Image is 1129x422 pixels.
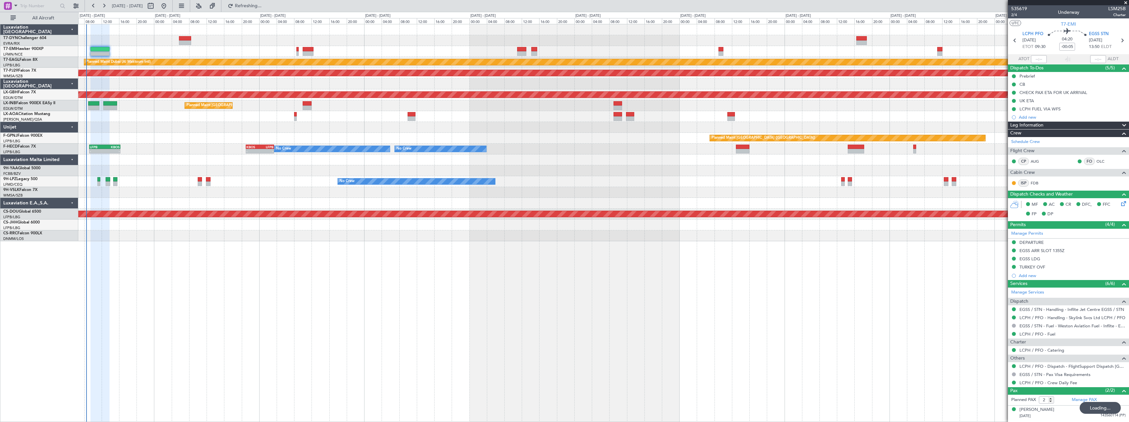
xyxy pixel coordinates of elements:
[819,18,837,24] div: 08:00
[942,18,960,24] div: 12:00
[1108,56,1118,62] span: ALDT
[1089,37,1102,44] span: [DATE]
[1105,64,1115,71] span: (5/5)
[1019,248,1065,253] div: EGSS ARR SLOT 1355Z
[712,133,815,143] div: Planned Maint [GEOGRAPHIC_DATA] ([GEOGRAPHIC_DATA])
[172,18,189,24] div: 04:00
[3,134,17,138] span: F-GPNJ
[1096,158,1111,164] a: OLC
[749,18,767,24] div: 16:00
[84,18,102,24] div: 08:00
[1018,158,1029,165] div: CP
[339,176,355,186] div: No Crew
[3,221,40,224] a: CS-JHHGlobal 6000
[7,13,71,23] button: All Aircraft
[3,101,16,105] span: LX-INB
[1019,323,1126,329] a: EGSS / STN - Fuel - Weston Aviation Fuel - Inflite - EGSS / STN
[1010,169,1035,176] span: Cabin Crew
[3,101,55,105] a: LX-INBFalcon 900EX EASy II
[627,18,644,24] div: 12:00
[1032,201,1038,208] span: MF
[1066,201,1071,208] span: CR
[3,166,40,170] a: 9H-YAAGlobal 5000
[189,18,207,24] div: 08:00
[609,18,627,24] div: 08:00
[235,4,262,8] span: Refreshing...
[224,18,241,24] div: 16:00
[90,149,105,153] div: -
[1105,387,1115,394] span: (2/2)
[890,18,907,24] div: 00:00
[697,18,714,24] div: 04:00
[3,231,42,235] a: CS-RRCFalcon 900LX
[1011,397,1036,403] label: Planned PAX
[487,18,504,24] div: 04:00
[364,18,382,24] div: 00:00
[1018,179,1029,187] div: ISP
[1019,106,1061,112] div: LCPH FUEL VIA WFS
[137,18,154,24] div: 20:00
[20,1,58,11] input: Trip Number
[1031,55,1047,63] input: --:--
[786,13,811,19] div: [DATE] - [DATE]
[112,3,143,9] span: [DATE] - [DATE]
[1022,44,1033,50] span: ETOT
[1010,355,1025,362] span: Others
[294,18,312,24] div: 08:00
[960,18,977,24] div: 16:00
[994,18,1012,24] div: 00:00
[1010,147,1035,155] span: Flight Crew
[1010,339,1026,346] span: Charter
[3,221,17,224] span: CS-JHH
[1010,221,1026,229] span: Permits
[3,52,23,57] a: LFMN/NCE
[1019,307,1124,312] a: EGSS / STN - Handling - Inflite Jet Centre EGSS / STN
[1022,31,1043,37] span: LCPH PFO
[504,18,522,24] div: 08:00
[785,18,802,24] div: 00:00
[732,18,749,24] div: 12:00
[1019,73,1035,79] div: Prebrief
[3,193,23,198] a: WMSA/SZB
[1011,230,1043,237] a: Manage Permits
[1035,44,1045,50] span: 09:30
[3,225,20,230] a: LFPB/LBG
[575,13,601,19] div: [DATE] - [DATE]
[399,18,417,24] div: 08:00
[1019,264,1045,270] div: TURKEY OVF
[105,145,120,149] div: KBOS
[1049,201,1055,208] span: AC
[3,139,20,144] a: LFPB/LBG
[105,149,120,153] div: -
[452,18,469,24] div: 20:00
[434,18,452,24] div: 16:00
[1019,372,1091,377] a: EGSS / STN - Pax Visa Requirements
[3,47,43,51] a: T7-EMIHawker 900XP
[260,13,286,19] div: [DATE] - [DATE]
[246,149,260,153] div: -
[1061,21,1076,28] span: T7-EMI
[3,236,24,241] a: DNMM/LOS
[3,171,21,176] a: FCBB/BZV
[680,13,706,19] div: [DATE] - [DATE]
[1062,36,1072,43] span: 04:20
[3,90,36,94] a: LX-GBHFalcon 7X
[1019,407,1054,413] div: [PERSON_NAME]
[312,18,329,24] div: 12:00
[3,69,18,73] span: T7-PJ29
[3,210,41,214] a: CS-DOUGlobal 6500
[3,117,42,122] a: [PERSON_NAME]/QSA
[679,18,697,24] div: 00:00
[3,177,38,181] a: 9H-LPZLegacy 500
[3,177,16,181] span: 9H-LPZ
[995,13,1021,19] div: [DATE] - [DATE]
[260,145,273,149] div: LFPB
[1011,139,1040,145] a: Schedule Crew
[469,18,487,24] div: 00:00
[977,18,994,24] div: 20:00
[715,18,732,24] div: 08:00
[1019,380,1077,386] a: LCPH / PFO - Crew Daily Fee
[86,57,151,67] div: Planned Maint Dubai (Al Maktoum Intl)
[3,58,19,62] span: T7-EAGL
[1019,98,1034,104] div: UK ETA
